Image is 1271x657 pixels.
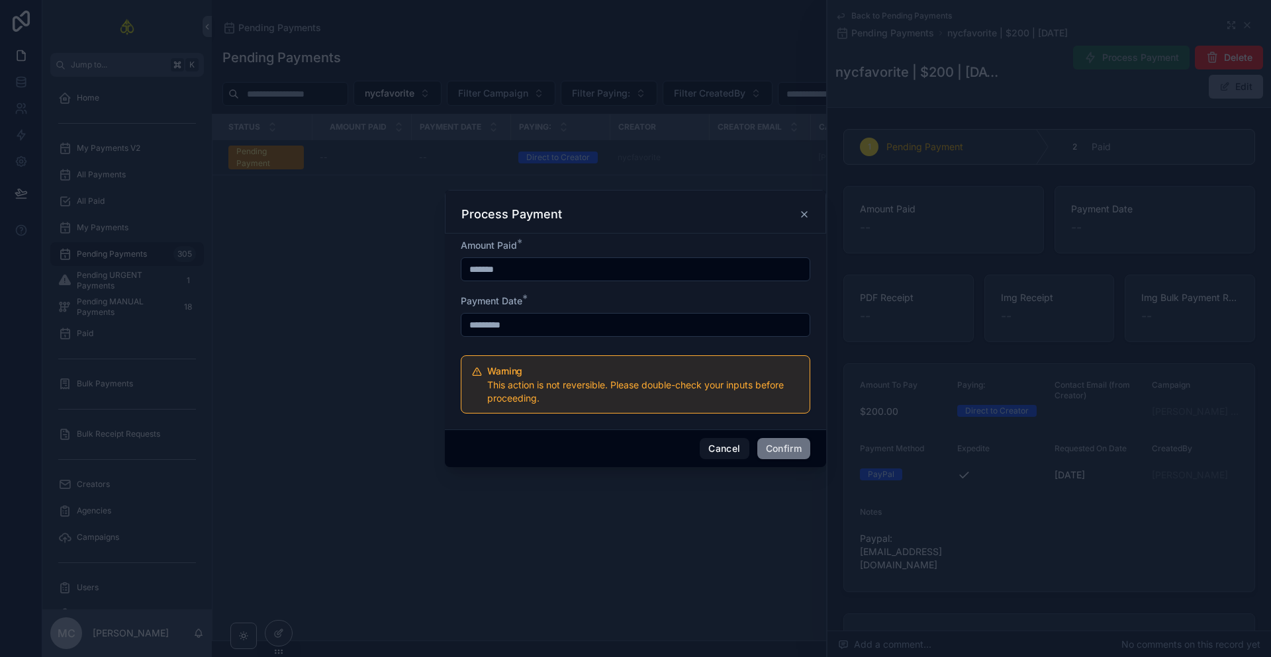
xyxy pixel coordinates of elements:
[757,438,810,459] button: Confirm
[461,240,517,251] span: Amount Paid
[487,379,784,404] span: This action is not reversible. Please double-check your inputs before proceeding.
[487,367,799,376] h5: Warning
[461,295,522,306] span: Payment Date
[487,378,799,405] div: This action is not reversible. Please double-check your inputs before proceeding.
[700,438,749,459] button: Cancel
[461,206,562,222] h3: Process Payment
